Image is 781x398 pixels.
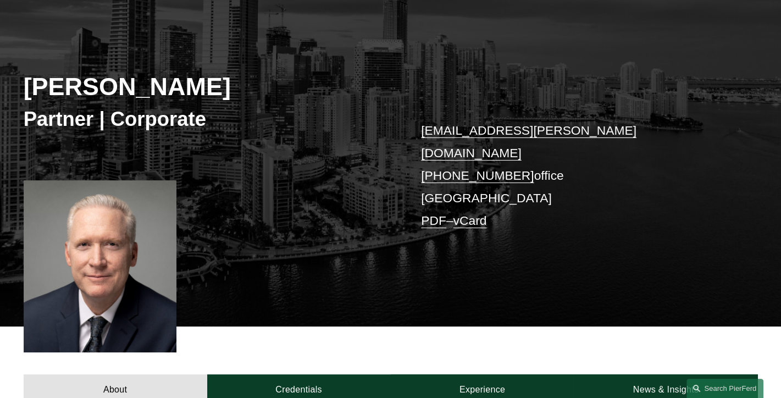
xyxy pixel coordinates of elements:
[421,168,534,183] a: [PHONE_NUMBER]
[421,123,636,160] a: [EMAIL_ADDRESS][PERSON_NAME][DOMAIN_NAME]
[421,119,727,232] p: office [GEOGRAPHIC_DATA] –
[686,379,763,398] a: Search this site
[421,213,446,228] a: PDF
[24,107,391,131] h3: Partner | Corporate
[24,72,391,102] h2: [PERSON_NAME]
[453,213,486,228] a: vCard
